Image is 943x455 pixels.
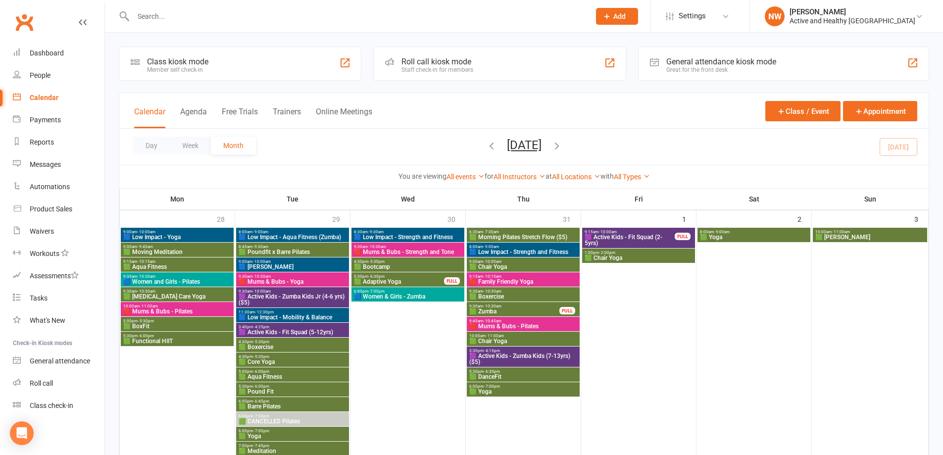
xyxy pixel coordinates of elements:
span: 9:45am [469,319,578,323]
span: 9:30am [469,304,560,308]
span: 8:00am [469,245,578,249]
span: - 5:30pm [253,340,269,344]
span: 🟩 [MEDICAL_DATA] Care Yoga [123,294,232,300]
span: - 10:30am [137,274,155,279]
span: - 9:30am [368,230,384,234]
th: Fri [581,189,696,209]
span: 🟩 Chair Yoga [469,264,578,270]
div: Roll call kiosk mode [401,57,473,66]
span: - 7:00pm [368,289,385,294]
span: 9:30am [238,274,347,279]
span: 6:00pm [238,429,347,433]
a: What's New [13,309,104,332]
div: [PERSON_NAME] [790,7,915,16]
button: Online Meetings [316,107,372,128]
a: General attendance kiosk mode [13,350,104,372]
div: NW [765,6,785,26]
span: - 10:30am [137,289,155,294]
span: 🟩 Yoga [469,389,578,395]
span: 🟩 Aqua Fitness [238,374,347,380]
th: Wed [350,189,466,209]
strong: at [546,172,552,180]
span: - 6:30pm [368,274,385,279]
div: 29 [332,210,350,227]
div: Automations [30,183,70,191]
strong: for [485,172,494,180]
span: 🟪 Active Kids - Fit Squad (5-12yrs) [238,329,347,335]
span: - 10:30am [368,245,386,249]
div: Waivers [30,227,54,235]
span: 9:15am [469,274,578,279]
a: Clubworx [12,10,37,35]
span: 🟩 CANCELLED Pilates [238,418,347,424]
span: 🟪 Active Kids - Fit Squad (2-5yrs) [584,234,675,246]
span: - 11:00am [832,230,850,234]
span: 9:30am [353,245,462,249]
span: 🟦 Low Impact - Strength and Fitness [469,249,578,255]
span: 7:00pm [238,444,347,448]
span: 🟩 Zumba [469,308,560,314]
div: What's New [30,316,65,324]
span: - 9:00am [252,230,268,234]
span: 🟥 Mums & Bubs - Yoga [238,279,347,285]
a: Workouts [13,243,104,265]
div: FULL [444,277,460,285]
a: Assessments [13,265,104,287]
div: Active and Healthy [GEOGRAPHIC_DATA] [790,16,915,25]
span: - 10:30am [483,304,501,308]
div: 28 [217,210,235,227]
span: 🟩 Chair Yoga [469,338,578,344]
span: 🟩 Poundfit x Barre Pilates [238,249,347,255]
span: - 9:45am [137,245,153,249]
span: 8:30am [353,230,462,234]
a: Reports [13,131,104,153]
span: 9:00am [123,245,232,249]
span: - 10:30am [252,274,271,279]
div: FULL [675,233,691,240]
a: Product Sales [13,198,104,220]
span: 6:00pm [353,289,462,294]
button: Free Trials [222,107,258,128]
a: Messages [13,153,104,176]
a: Dashboard [13,42,104,64]
span: 9:00am [123,230,232,234]
span: 🟩 Yoga [238,433,347,439]
span: 6:00pm [469,384,578,389]
span: 9:15am [123,259,232,264]
span: 🟥 Family Friendly Yoga [469,279,578,285]
span: - 10:00am [137,230,155,234]
span: - 10:45am [483,319,501,323]
span: 3:40pm [238,325,347,329]
span: - 4:15pm [484,349,500,353]
a: All Types [614,173,650,181]
span: 1:00pm [584,251,693,255]
span: - 7:30am [483,230,499,234]
span: - 5:30pm [138,319,154,323]
span: Add [613,12,626,20]
span: 🟩 Morning Pilates Stretch Flow ($5) [469,234,578,240]
span: - 10:15am [137,259,155,264]
a: All Instructors [494,173,546,181]
span: 🟩 Functional HIIT [123,338,232,344]
div: Assessments [30,272,79,280]
span: 5:00pm [123,319,232,323]
span: 🟩 Yoga [699,234,808,240]
a: Payments [13,109,104,131]
a: All Locations [552,173,600,181]
div: Open Intercom Messenger [10,421,34,445]
span: 6:00pm [238,414,347,418]
span: 8:00am [699,230,808,234]
span: - 10:00am [252,259,271,264]
span: 6:00pm [238,399,347,404]
span: - 9:30am [252,245,268,249]
button: Add [596,8,638,25]
a: Roll call [13,372,104,395]
span: 10:00am [469,334,578,338]
span: - 6:00pm [253,369,269,374]
span: Settings [679,5,706,27]
a: People [13,64,104,87]
span: - 11:00am [140,304,158,308]
span: - 10:30am [483,289,501,294]
span: 5:00pm [238,369,347,374]
span: - 6:30pm [484,369,500,374]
